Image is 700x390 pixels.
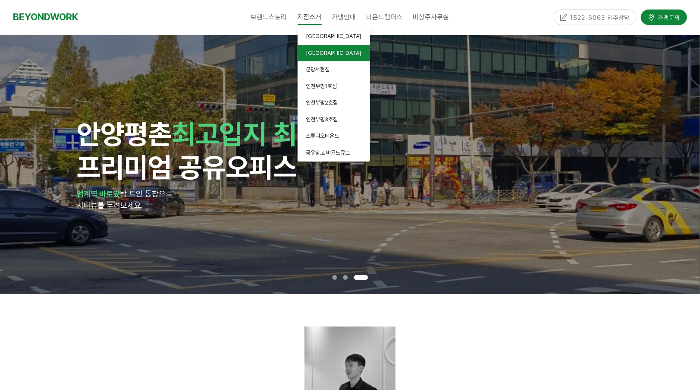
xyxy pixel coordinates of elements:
[327,6,361,28] a: 가맹안내
[367,13,403,21] span: 비욘드캠퍼스
[298,128,370,145] a: 스튜디오비욘드
[120,189,173,198] span: 탁 트인 통창으로
[655,12,680,21] span: 가맹문의
[298,61,370,78] a: 분당서현점
[641,9,687,24] a: 가맹문의
[361,6,408,28] a: 비욘드캠퍼스
[306,33,361,39] span: [GEOGRAPHIC_DATA]
[125,117,172,150] span: 평촌
[298,28,370,45] a: [GEOGRAPHIC_DATA]
[298,9,322,25] span: 지점소개
[306,99,338,106] span: 인천부평2호점
[298,95,370,111] a: 인천부평2호점
[306,83,337,89] span: 인천부평1호점
[77,117,368,184] span: 안양 프리미엄 공유오피스
[298,111,370,128] a: 인천부평3호점
[77,201,143,210] span: 시티뷰를 누려보세요.
[413,13,449,21] span: 비상주사무실
[292,6,327,28] a: 지점소개
[172,117,368,150] span: 최고입지 최대규모
[306,149,350,156] span: 공유창고 비욘드큐브
[13,9,78,25] a: BEYONDWORK
[298,45,370,62] a: [GEOGRAPHIC_DATA]
[306,66,330,73] span: 분당서현점
[298,78,370,95] a: 인천부평1호점
[306,50,361,56] span: [GEOGRAPHIC_DATA]
[251,13,287,21] span: 브랜드스토리
[77,189,120,198] strong: 범계역 바로앞
[408,6,455,28] a: 비상주사무실
[306,116,338,123] span: 인천부평3호점
[332,13,356,21] span: 가맹안내
[298,145,370,162] a: 공유창고 비욘드큐브
[306,133,339,139] span: 스튜디오비욘드
[246,6,292,28] a: 브랜드스토리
